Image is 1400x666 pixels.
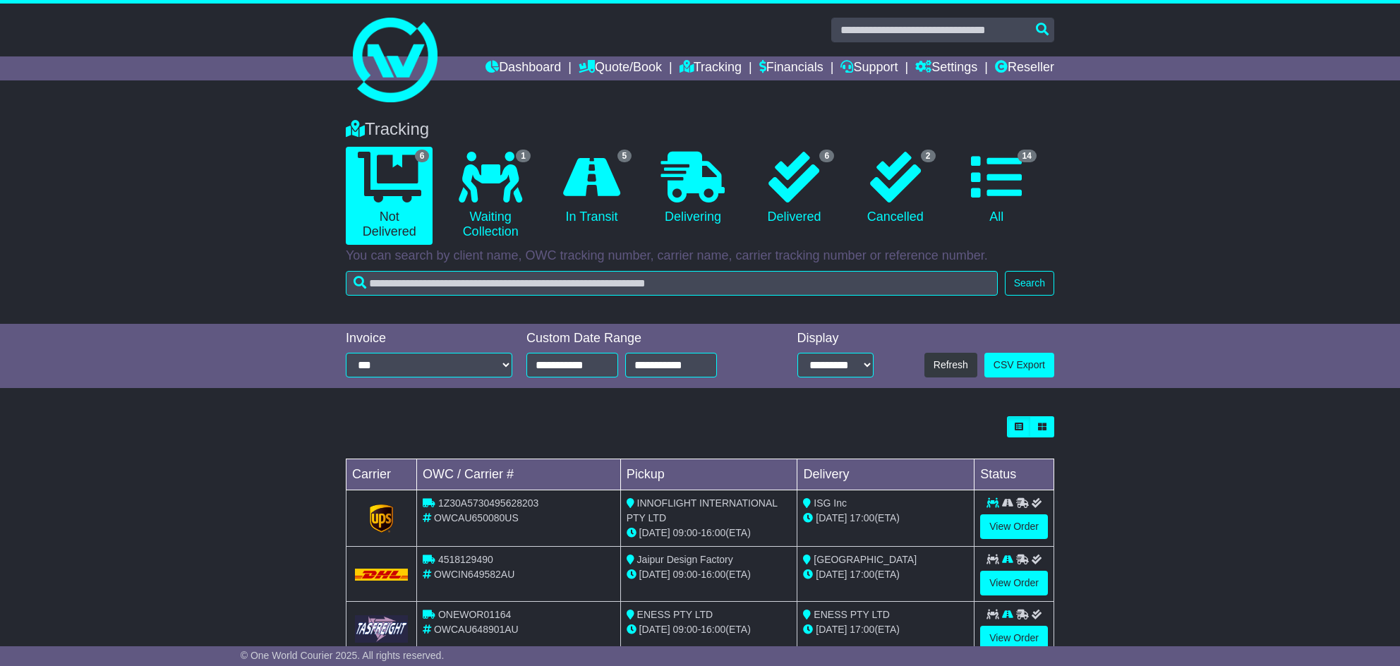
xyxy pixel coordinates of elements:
a: View Order [980,514,1048,539]
span: 14 [1018,150,1037,162]
div: Display [797,331,874,346]
span: 17:00 [850,624,874,635]
span: [DATE] [639,569,670,580]
span: [DATE] [639,624,670,635]
a: Dashboard [485,56,561,80]
span: 16:00 [701,624,725,635]
button: Refresh [924,353,977,377]
div: - (ETA) [627,622,792,637]
div: (ETA) [803,622,968,637]
td: Carrier [346,459,417,490]
td: Delivery [797,459,974,490]
div: Tracking [339,119,1061,140]
a: Quote/Book [579,56,662,80]
a: Reseller [995,56,1054,80]
a: Tracking [680,56,742,80]
a: Financials [759,56,823,80]
a: View Order [980,626,1048,650]
span: [DATE] [816,512,847,523]
p: You can search by client name, OWC tracking number, carrier name, carrier tracking number or refe... [346,248,1054,264]
div: (ETA) [803,567,968,582]
a: Delivering [649,147,736,230]
div: - (ETA) [627,567,792,582]
span: ONEWOR01164 [438,609,511,620]
span: OWCAU650080US [434,512,519,523]
span: OWCAU648901AU [434,624,519,635]
span: [DATE] [816,569,847,580]
a: 6 Delivered [751,147,838,230]
span: 5 [617,150,632,162]
a: Support [840,56,898,80]
a: 6 Not Delivered [346,147,433,245]
img: GetCarrierServiceLogo [355,615,408,643]
span: 2 [921,150,936,162]
a: 14 All [953,147,1040,230]
span: [DATE] [639,527,670,538]
span: 4518129490 [438,554,493,565]
span: 09:00 [673,624,698,635]
a: 2 Cancelled [852,147,939,230]
div: Invoice [346,331,512,346]
div: (ETA) [803,511,968,526]
span: 1Z30A5730495628203 [438,497,538,509]
span: OWCIN649582AU [434,569,514,580]
span: 16:00 [701,527,725,538]
img: DHL.png [355,569,408,580]
span: ENESS PTY LTD [637,609,713,620]
td: Pickup [620,459,797,490]
span: © One World Courier 2025. All rights reserved. [241,650,445,661]
img: GetCarrierServiceLogo [370,504,394,533]
a: Settings [915,56,977,80]
span: 6 [415,150,430,162]
span: 1 [516,150,531,162]
a: View Order [980,571,1048,595]
span: [GEOGRAPHIC_DATA] [814,554,917,565]
button: Search [1005,271,1054,296]
td: Status [974,459,1054,490]
span: 17:00 [850,569,874,580]
span: 09:00 [673,527,698,538]
span: 16:00 [701,569,725,580]
a: CSV Export [984,353,1054,377]
span: INNOFLIGHT INTERNATIONAL PTY LTD [627,497,778,523]
span: 09:00 [673,569,698,580]
div: Custom Date Range [526,331,753,346]
span: [DATE] [816,624,847,635]
td: OWC / Carrier # [417,459,621,490]
a: 1 Waiting Collection [447,147,533,245]
span: 6 [819,150,834,162]
span: ENESS PTY LTD [814,609,890,620]
a: 5 In Transit [548,147,635,230]
div: - (ETA) [627,526,792,540]
span: ISG Inc [814,497,847,509]
span: 17:00 [850,512,874,523]
span: Jaipur Design Factory [637,554,733,565]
